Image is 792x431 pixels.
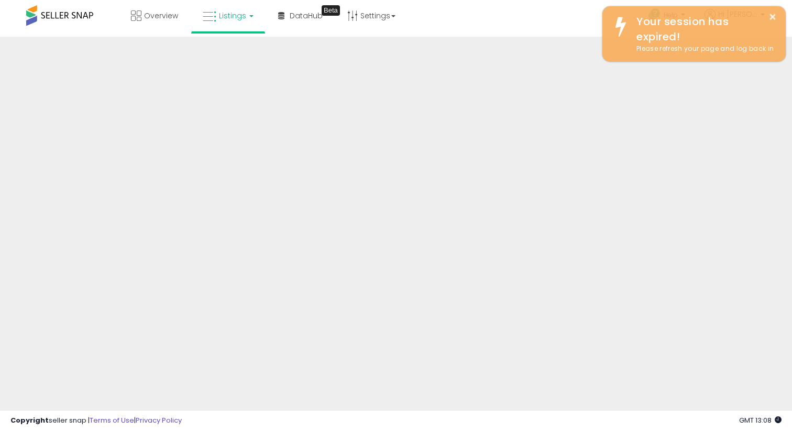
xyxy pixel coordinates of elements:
span: Overview [144,10,178,21]
strong: Copyright [10,415,49,425]
span: Listings [219,10,246,21]
div: Your session has expired! [629,14,778,44]
a: Terms of Use [90,415,134,425]
button: × [768,10,777,24]
a: Privacy Policy [136,415,182,425]
div: seller snap | | [10,416,182,426]
span: 2025-10-13 13:08 GMT [739,415,782,425]
div: Please refresh your page and log back in [629,44,778,54]
div: Tooltip anchor [322,5,340,16]
span: DataHub [290,10,323,21]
